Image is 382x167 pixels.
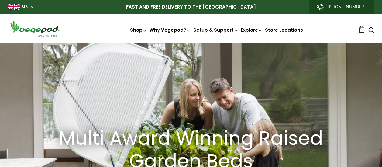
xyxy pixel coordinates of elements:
[8,4,20,10] img: gb_large.png
[22,4,28,10] a: UK
[130,27,147,33] a: Shop
[368,28,374,34] a: Search
[8,20,62,37] img: Vegepod
[241,27,263,33] a: Explore
[193,27,238,33] a: Setup & Support
[150,27,191,33] a: Why Vegepod?
[265,27,303,33] a: Store Locations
